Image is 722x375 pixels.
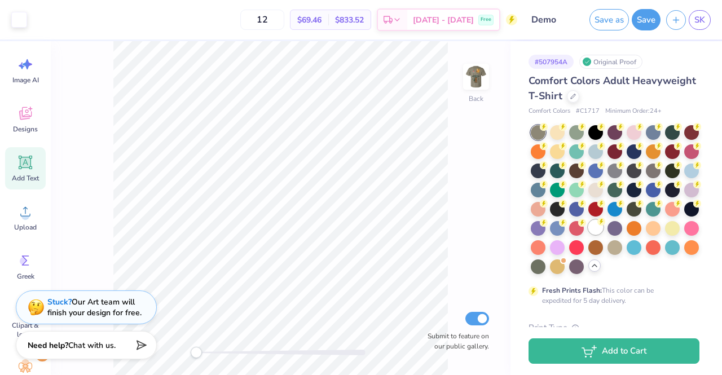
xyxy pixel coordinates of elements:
[47,297,142,318] div: Our Art team will finish your design for free.
[28,340,68,351] strong: Need help?
[17,272,34,281] span: Greek
[481,16,491,24] span: Free
[529,74,696,103] span: Comfort Colors Adult Heavyweight T-Shirt
[579,55,642,69] div: Original Proof
[523,8,578,31] input: Untitled Design
[576,107,600,116] span: # C1717
[335,14,364,26] span: $833.52
[47,297,72,307] strong: Stuck?
[542,286,602,295] strong: Fresh Prints Flash:
[465,65,487,88] img: Back
[191,347,202,358] div: Accessibility label
[240,10,284,30] input: – –
[589,9,629,30] button: Save as
[605,107,662,116] span: Minimum Order: 24 +
[529,338,699,364] button: Add to Cart
[542,285,681,306] div: This color can be expedited for 5 day delivery.
[12,76,39,85] span: Image AI
[694,14,705,27] span: SK
[7,321,44,339] span: Clipart & logos
[632,9,661,30] button: Save
[689,10,711,30] a: SK
[469,94,483,104] div: Back
[421,331,489,351] label: Submit to feature on our public gallery.
[529,55,574,69] div: # 507954A
[297,14,322,26] span: $69.46
[12,174,39,183] span: Add Text
[14,223,37,232] span: Upload
[413,14,474,26] span: [DATE] - [DATE]
[529,107,570,116] span: Comfort Colors
[13,125,38,134] span: Designs
[68,340,116,351] span: Chat with us.
[529,321,699,334] div: Print Type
